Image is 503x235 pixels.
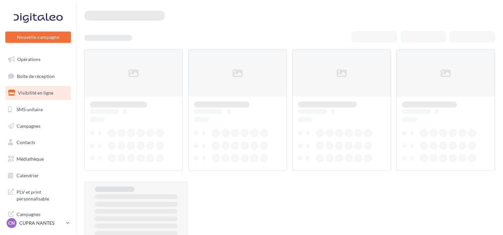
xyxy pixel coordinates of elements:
[17,210,68,224] span: Campagnes DataOnDemand
[4,69,72,83] a: Boîte de réception
[17,123,40,128] span: Campagnes
[4,119,72,133] a: Campagnes
[4,152,72,166] a: Médiathèque
[17,188,68,202] span: PLV et print personnalisable
[4,169,72,183] a: Calendrier
[5,32,71,43] button: Nouvelle campagne
[5,217,71,229] a: CN CUPRA NANTES
[17,56,40,62] span: Opérations
[17,139,35,145] span: Contacts
[4,103,72,117] a: SMS unitaire
[17,73,55,79] span: Boîte de réception
[17,107,43,112] span: SMS unitaire
[18,90,53,96] span: Visibilité en ligne
[17,156,44,162] span: Médiathèque
[4,135,72,149] a: Contacts
[8,220,15,226] span: CN
[19,220,63,226] p: CUPRA NANTES
[4,52,72,66] a: Opérations
[4,185,72,204] a: PLV et print personnalisable
[4,86,72,100] a: Visibilité en ligne
[4,207,72,227] a: Campagnes DataOnDemand
[17,173,39,178] span: Calendrier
